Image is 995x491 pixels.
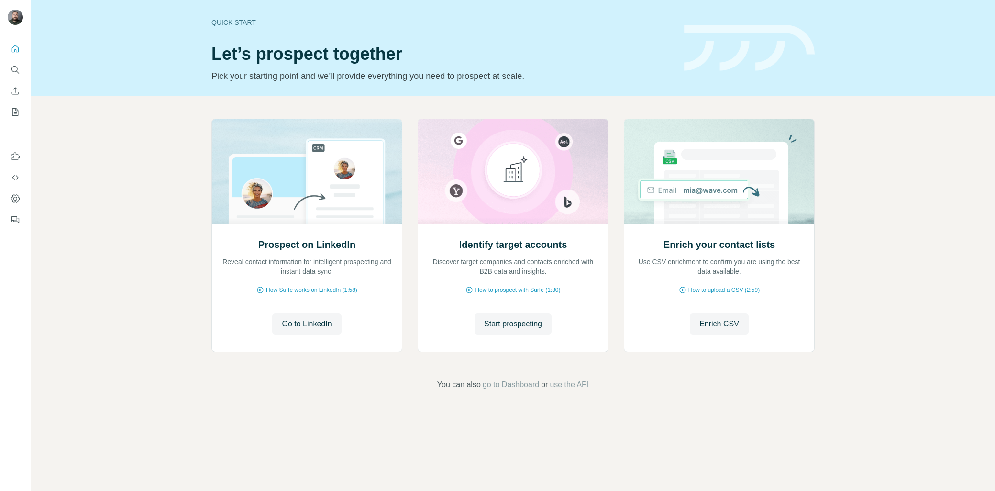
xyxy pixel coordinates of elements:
span: How Surfe works on LinkedIn (1:58) [266,286,357,294]
button: Start prospecting [475,313,552,335]
span: Enrich CSV [699,318,739,330]
button: Go to LinkedIn [272,313,341,335]
button: Feedback [8,211,23,228]
button: use the API [550,379,589,391]
button: Dashboard [8,190,23,207]
img: Prospect on LinkedIn [211,119,402,224]
span: You can also [437,379,481,391]
p: Discover target companies and contacts enriched with B2B data and insights. [428,257,598,276]
button: Enrich CSV [690,313,749,335]
button: Use Surfe on LinkedIn [8,148,23,165]
img: Enrich your contact lists [624,119,815,224]
button: Enrich CSV [8,82,23,100]
img: Avatar [8,10,23,25]
img: banner [684,25,815,71]
button: Quick start [8,40,23,57]
span: How to prospect with Surfe (1:30) [475,286,560,294]
h1: Let’s prospect together [211,45,673,64]
p: Reveal contact information for intelligent prospecting and instant data sync. [221,257,392,276]
span: or [541,379,548,391]
p: Use CSV enrichment to confirm you are using the best data available. [634,257,805,276]
h2: Prospect on LinkedIn [258,238,355,251]
h2: Enrich your contact lists [663,238,775,251]
span: How to upload a CSV (2:59) [688,286,760,294]
div: Quick start [211,18,673,27]
button: Search [8,61,23,78]
button: go to Dashboard [483,379,539,391]
p: Pick your starting point and we’ll provide everything you need to prospect at scale. [211,69,673,83]
button: Use Surfe API [8,169,23,186]
span: Start prospecting [484,318,542,330]
img: Identify target accounts [418,119,608,224]
span: Go to LinkedIn [282,318,332,330]
h2: Identify target accounts [459,238,567,251]
button: My lists [8,103,23,121]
